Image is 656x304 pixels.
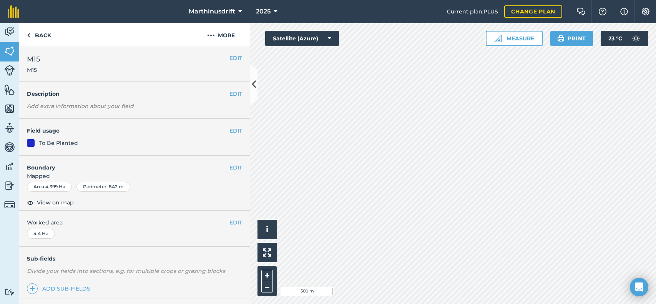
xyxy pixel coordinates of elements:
[19,254,250,263] h4: Sub-fields
[598,8,607,15] img: A question mark icon
[27,66,40,74] span: M15
[641,8,650,15] img: A cog icon
[27,54,40,65] span: M15
[504,5,562,18] a: Change plan
[27,283,93,294] a: Add sub-fields
[27,126,229,135] h4: Field usage
[550,31,593,46] button: Print
[19,156,229,172] h4: Boundary
[265,31,339,46] button: Satellite (Azure)
[39,139,78,147] div: To Be Planted
[4,122,15,134] img: svg+xml;base64,PD94bWwgdmVyc2lvbj0iMS4wIiBlbmNvZGluZz0idXRmLTgiPz4KPCEtLSBHZW5lcmF0b3I6IEFkb2JlIE...
[192,23,250,46] button: More
[256,7,271,16] span: 2025
[27,198,34,207] img: svg+xml;base64,PHN2ZyB4bWxucz0iaHR0cDovL3d3dy53My5vcmcvMjAwMC9zdmciIHdpZHRoPSIxOCIgaGVpZ2h0PSIyNC...
[4,288,15,296] img: svg+xml;base64,PD94bWwgdmVyc2lvbj0iMS4wIiBlbmNvZGluZz0idXRmLTgiPz4KPCEtLSBHZW5lcmF0b3I6IEFkb2JlIE...
[4,103,15,115] img: svg+xml;base64,PHN2ZyB4bWxucz0iaHR0cDovL3d3dy53My5vcmcvMjAwMC9zdmciIHdpZHRoPSI1NiIgaGVpZ2h0PSI2MC...
[620,7,628,16] img: svg+xml;base64,PHN2ZyB4bWxucz0iaHR0cDovL3d3dy53My5vcmcvMjAwMC9zdmciIHdpZHRoPSIxNyIgaGVpZ2h0PSIxNy...
[4,199,15,210] img: svg+xml;base64,PD94bWwgdmVyc2lvbj0iMS4wIiBlbmNvZGluZz0idXRmLTgiPz4KPCEtLSBHZW5lcmF0b3I6IEFkb2JlIE...
[261,270,273,281] button: +
[27,182,72,192] div: Area : 4.399 Ha
[261,281,273,292] button: –
[229,54,242,62] button: EDIT
[263,248,271,257] img: Four arrows, one pointing top left, one top right, one bottom right and the last bottom left
[8,5,19,18] img: fieldmargin Logo
[601,31,648,46] button: 23 °C
[229,218,242,227] button: EDIT
[229,163,242,172] button: EDIT
[557,34,565,43] img: svg+xml;base64,PHN2ZyB4bWxucz0iaHR0cDovL3d3dy53My5vcmcvMjAwMC9zdmciIHdpZHRoPSIxOSIgaGVpZ2h0PSIyNC...
[628,31,644,46] img: svg+xml;base64,PD94bWwgdmVyc2lvbj0iMS4wIiBlbmNvZGluZz0idXRmLTgiPz4KPCEtLSBHZW5lcmF0b3I6IEFkb2JlIE...
[4,161,15,172] img: svg+xml;base64,PD94bWwgdmVyc2lvbj0iMS4wIiBlbmNvZGluZz0idXRmLTgiPz4KPCEtLSBHZW5lcmF0b3I6IEFkb2JlIE...
[27,31,30,40] img: svg+xml;base64,PHN2ZyB4bWxucz0iaHR0cDovL3d3dy53My5vcmcvMjAwMC9zdmciIHdpZHRoPSI5IiBoZWlnaHQ9IjI0Ii...
[27,229,55,239] div: 4.4 Ha
[37,198,74,207] span: View on map
[19,23,59,46] a: Back
[608,31,622,46] span: 23 ° C
[27,90,242,98] h4: Description
[19,172,250,180] span: Mapped
[4,45,15,57] img: svg+xml;base64,PHN2ZyB4bWxucz0iaHR0cDovL3d3dy53My5vcmcvMjAwMC9zdmciIHdpZHRoPSI1NiIgaGVpZ2h0PSI2MC...
[447,7,498,16] span: Current plan : PLUS
[76,182,130,192] div: Perimeter : 842 m
[266,224,268,234] span: i
[486,31,543,46] button: Measure
[4,26,15,38] img: svg+xml;base64,PD94bWwgdmVyc2lvbj0iMS4wIiBlbmNvZGluZz0idXRmLTgiPz4KPCEtLSBHZW5lcmF0b3I6IEFkb2JlIE...
[4,65,15,76] img: svg+xml;base64,PD94bWwgdmVyc2lvbj0iMS4wIiBlbmNvZGluZz0idXRmLTgiPz4KPCEtLSBHZW5lcmF0b3I6IEFkb2JlIE...
[494,35,502,42] img: Ruler icon
[27,103,134,110] em: Add extra information about your field
[4,180,15,191] img: svg+xml;base64,PD94bWwgdmVyc2lvbj0iMS4wIiBlbmNvZGluZz0idXRmLTgiPz4KPCEtLSBHZW5lcmF0b3I6IEFkb2JlIE...
[27,218,242,227] span: Worked area
[229,126,242,135] button: EDIT
[630,278,648,296] div: Open Intercom Messenger
[229,90,242,98] button: EDIT
[189,7,235,16] span: Marthinusdrift
[576,8,586,15] img: Two speech bubbles overlapping with the left bubble in the forefront
[27,267,225,274] em: Divide your fields into sections, e.g. for multiple crops or grazing blocks
[30,284,35,293] img: svg+xml;base64,PHN2ZyB4bWxucz0iaHR0cDovL3d3dy53My5vcmcvMjAwMC9zdmciIHdpZHRoPSIxNCIgaGVpZ2h0PSIyNC...
[207,31,215,40] img: svg+xml;base64,PHN2ZyB4bWxucz0iaHR0cDovL3d3dy53My5vcmcvMjAwMC9zdmciIHdpZHRoPSIyMCIgaGVpZ2h0PSIyNC...
[4,141,15,153] img: svg+xml;base64,PD94bWwgdmVyc2lvbj0iMS4wIiBlbmNvZGluZz0idXRmLTgiPz4KPCEtLSBHZW5lcmF0b3I6IEFkb2JlIE...
[4,84,15,95] img: svg+xml;base64,PHN2ZyB4bWxucz0iaHR0cDovL3d3dy53My5vcmcvMjAwMC9zdmciIHdpZHRoPSI1NiIgaGVpZ2h0PSI2MC...
[257,220,277,239] button: i
[27,198,74,207] button: View on map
